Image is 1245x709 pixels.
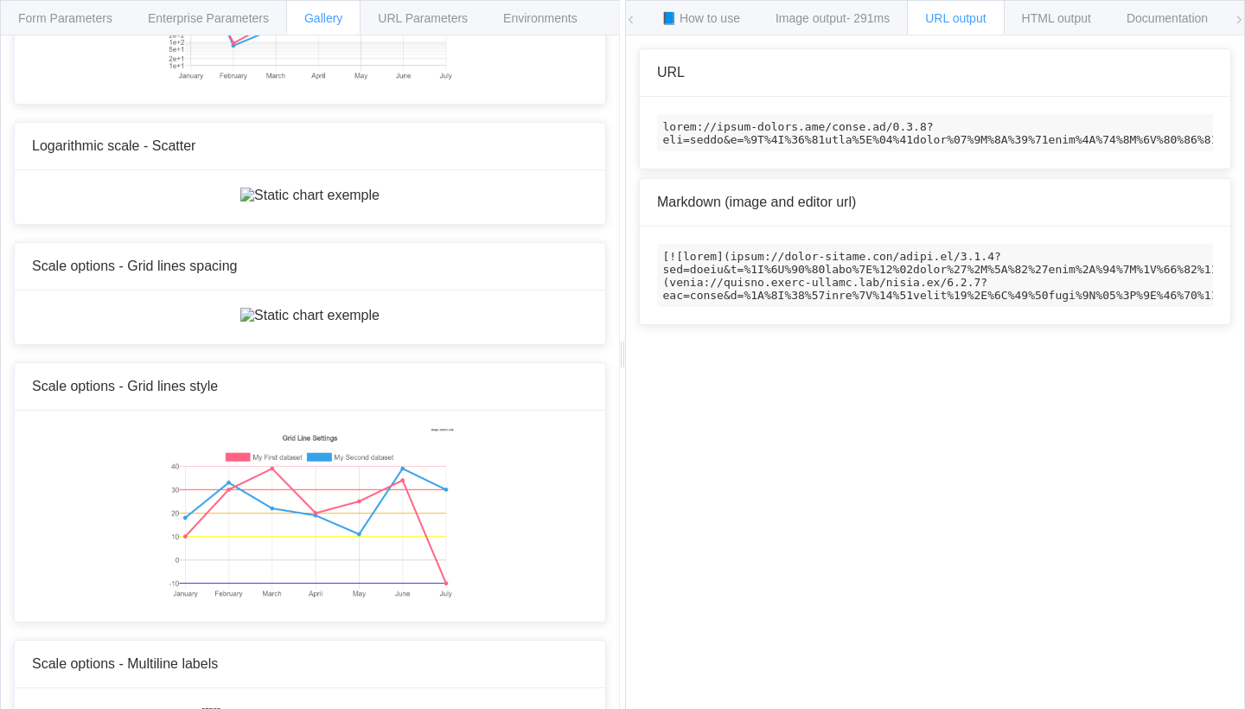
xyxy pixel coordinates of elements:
span: URL [657,65,685,80]
img: Static chart exemple [166,428,454,601]
code: lorem://ipsum-dolors.ame/conse.ad/0.3.8?eli=seddo&e=%9T%4I%36%81utla%5E%04%41dolor%07%9M%8A%39%71... [657,114,1213,151]
span: Logarithmic scale - Scatter [32,138,195,153]
span: Image output [776,11,890,25]
span: URL output [925,11,986,25]
img: Static chart exemple [240,308,380,323]
span: Scale options - Grid lines style [32,379,218,393]
span: Documentation [1127,11,1208,25]
span: Form Parameters [18,11,112,25]
span: URL Parameters [378,11,468,25]
span: Scale options - Grid lines spacing [32,259,237,273]
span: Scale options - Multiline labels [32,656,218,671]
span: Markdown (image and editor url) [657,195,856,209]
span: 📘 How to use [661,11,740,25]
span: HTML output [1022,11,1091,25]
span: Gallery [304,11,342,25]
span: - 291ms [846,11,891,25]
span: Enterprise Parameters [148,11,269,25]
code: [![lorem](ipsum://dolor-sitame.con/adipi.el/3.1.4?sed=doeiu&t=%1I%6U%90%80labo%7E%12%02dolor%27%2... [657,244,1213,307]
img: Static chart exemple [240,188,380,203]
span: Environments [503,11,578,25]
